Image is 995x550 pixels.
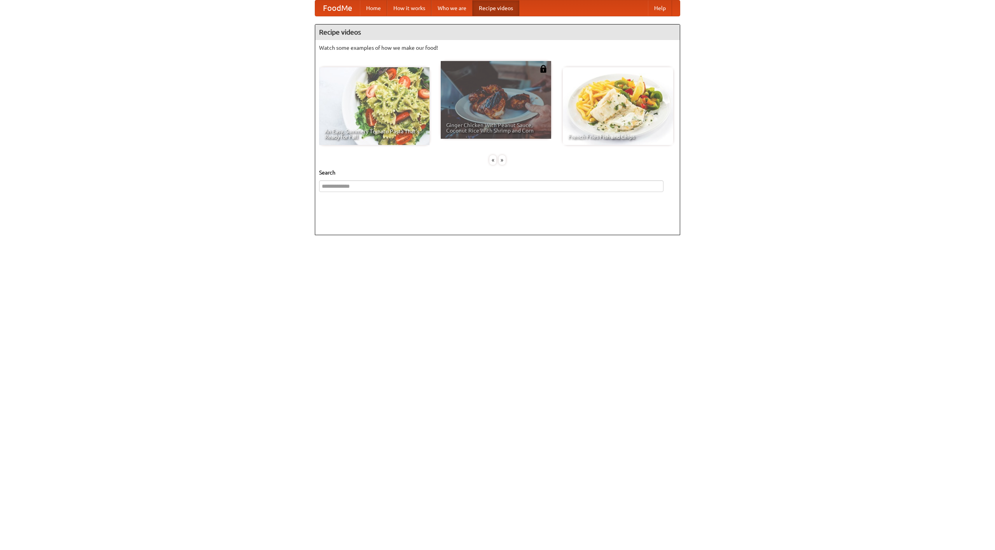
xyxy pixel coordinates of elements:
[473,0,519,16] a: Recipe videos
[563,67,673,145] a: French Fries Fish and Chips
[325,129,424,140] span: An Easy, Summery Tomato Pasta That's Ready for Fall
[319,169,676,176] h5: Search
[315,0,360,16] a: FoodMe
[648,0,672,16] a: Help
[360,0,387,16] a: Home
[499,155,506,165] div: »
[568,134,668,140] span: French Fries Fish and Chips
[431,0,473,16] a: Who we are
[319,44,676,52] p: Watch some examples of how we make our food!
[489,155,496,165] div: «
[315,24,680,40] h4: Recipe videos
[387,0,431,16] a: How it works
[319,67,429,145] a: An Easy, Summery Tomato Pasta That's Ready for Fall
[539,65,547,73] img: 483408.png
